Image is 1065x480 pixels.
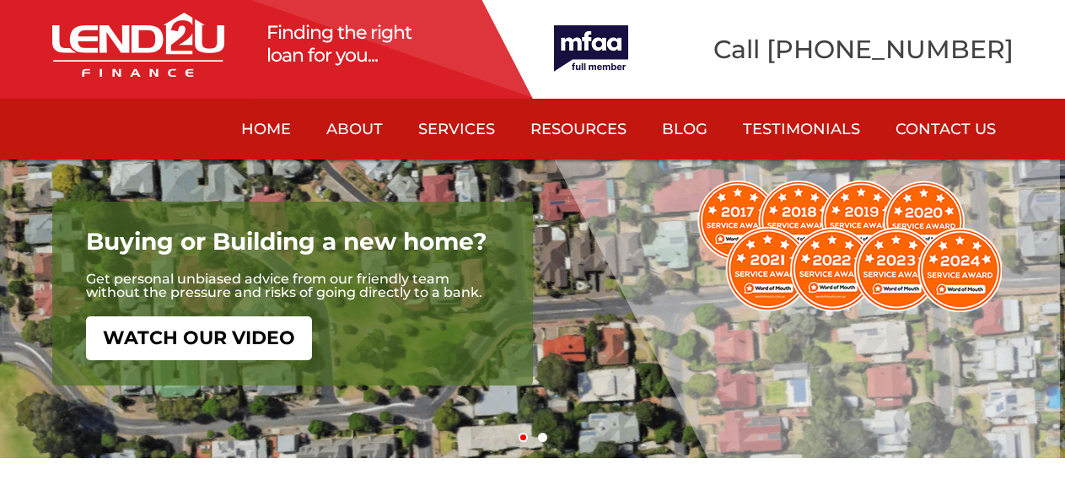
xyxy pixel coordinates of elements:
a: 2 [538,433,547,442]
a: 1 [519,433,528,442]
a: Testimonials [725,99,878,159]
a: Home [223,99,309,159]
a: Resources [513,99,644,159]
h3: Buying or Building a new home? [86,227,499,272]
a: Blog [644,99,725,159]
a: About [309,99,401,159]
a: Services [401,99,513,159]
a: Contact Us [878,99,1014,159]
img: WOM2024.png [697,181,1002,312]
a: WATCH OUR VIDEO [86,316,312,360]
p: Get personal unbiased advice from our friendly team without the pressure and risks of going direc... [86,272,499,299]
